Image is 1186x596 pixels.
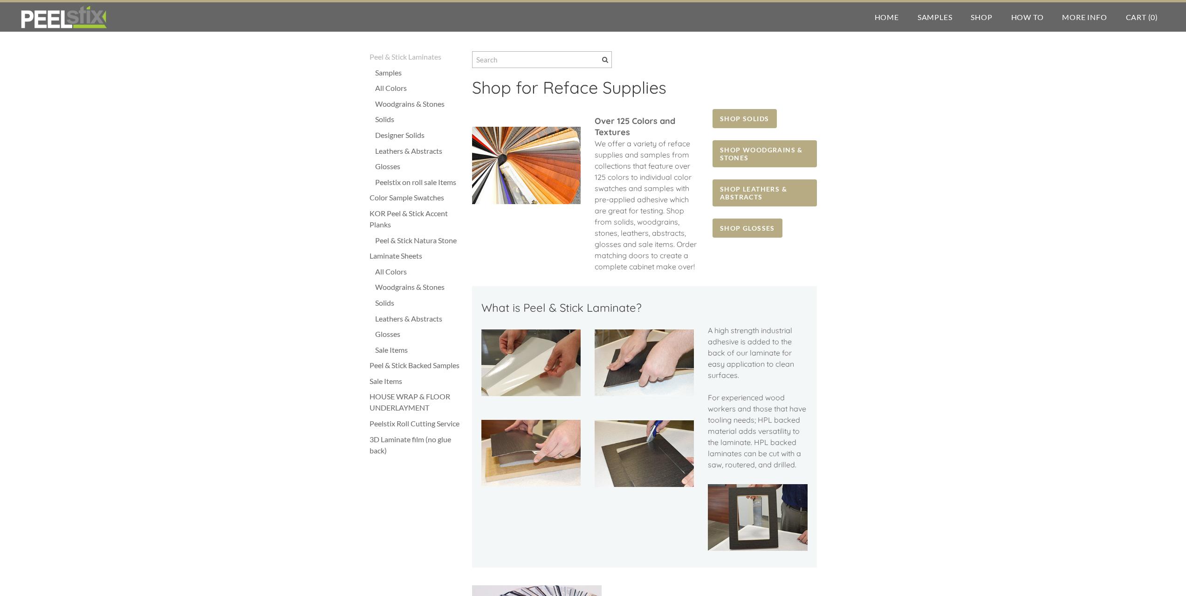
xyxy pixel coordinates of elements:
[375,313,463,324] a: Leathers & Abstracts
[713,140,816,167] a: SHOP WOODGRAINS & STONES
[481,329,581,396] img: Picture
[375,329,463,340] a: Glosses
[375,266,463,277] a: All Colors
[481,301,642,315] font: What is Peel & Stick Laminate?
[370,434,463,456] a: 3D Laminate film (no glue back)
[370,51,463,62] a: Peel & Stick Laminates
[481,420,581,486] img: Picture
[865,2,908,32] a: Home
[1053,2,1116,32] a: More Info
[708,484,807,551] img: Picture
[713,109,776,128] a: SHOP SOLIDS
[595,420,694,487] img: Picture
[370,376,463,387] a: Sale Items
[375,344,463,356] a: Sale Items
[472,77,817,104] h2: ​Shop for Reface Supplies
[370,360,463,371] a: Peel & Stick Backed Samples
[375,145,463,157] a: Leathers & Abstracts
[375,297,463,308] a: Solids
[472,51,612,68] input: Search
[472,127,581,204] img: Picture
[370,192,463,203] a: Color Sample Swatches
[708,325,807,480] div: ​
[1117,2,1167,32] a: Cart (0)
[595,116,675,137] font: ​Over 125 Colors and Textures
[595,139,697,271] span: We offer a variety of reface supplies and samples from collections that feature over 125 colors t...
[375,161,463,172] a: Glosses
[370,208,463,230] a: KOR Peel & Stick Accent Planks
[370,391,463,413] a: HOUSE WRAP & FLOOR UNDERLAYMENT
[713,179,816,206] a: SHOP LEATHERS & ABSTRACTS
[375,67,463,78] a: Samples
[375,130,463,141] a: Designer Solids
[708,326,806,469] span: A high strength industrial adhesive is added to the back of our laminate for easy application to ...
[375,235,463,246] a: Peel & Stick Natura Stone
[961,2,1001,32] a: Shop
[602,57,608,63] span: Search
[375,82,463,94] a: All Colors
[595,329,694,396] img: Picture
[375,281,463,293] a: Woodgrains & Stones
[370,250,463,261] a: Laminate Sheets
[375,114,463,125] a: Solids
[1002,2,1053,32] a: How To
[19,6,109,29] img: REFACE SUPPLIES
[375,177,463,188] a: Peelstix on roll sale Items
[908,2,962,32] a: Samples
[1151,13,1155,21] span: 0
[370,418,463,429] a: Peelstix Roll Cutting Service
[375,98,463,110] a: Woodgrains & Stones
[713,219,782,238] a: SHOP GLOSSES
